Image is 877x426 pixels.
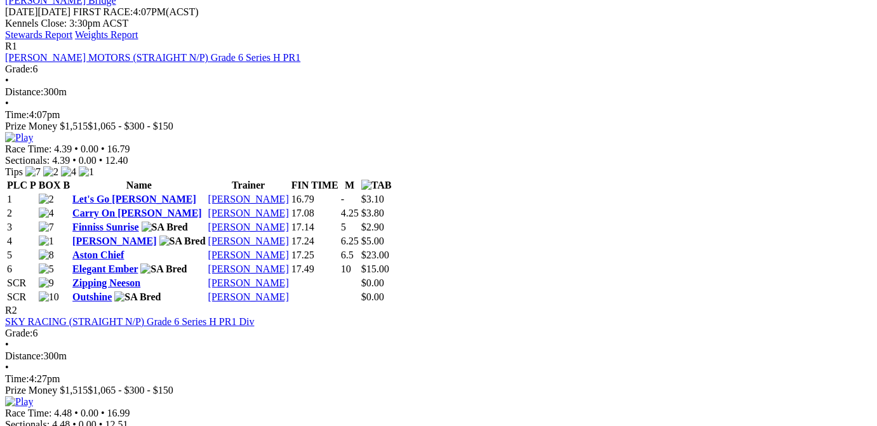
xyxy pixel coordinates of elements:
td: 2 [6,207,37,220]
span: • [74,408,78,418]
span: 0.00 [81,143,98,154]
a: Finniss Sunrise [72,222,138,232]
th: Trainer [208,179,290,192]
img: 1 [79,166,94,178]
span: 4.39 [52,155,70,166]
td: 17.49 [291,263,339,276]
td: 17.24 [291,235,339,248]
img: 9 [39,277,54,289]
text: 4.25 [341,208,359,218]
span: $15.00 [361,263,389,274]
div: Prize Money $1,515 [5,121,872,132]
td: 17.14 [291,221,339,234]
span: R1 [5,41,17,51]
span: $3.80 [361,208,384,218]
span: Time: [5,109,29,120]
span: Tips [5,166,23,177]
span: Time: [5,373,29,384]
span: Sectionals: [5,155,50,166]
span: FIRST RACE: [73,6,133,17]
img: 7 [25,166,41,178]
img: TAB [361,180,392,191]
a: [PERSON_NAME] [208,277,289,288]
a: Stewards Report [5,29,72,40]
img: SA Bred [140,263,187,275]
img: 10 [39,291,59,303]
span: • [99,155,103,166]
td: SCR [6,291,37,303]
img: 2 [43,166,58,178]
img: 4 [61,166,76,178]
img: 2 [39,194,54,205]
span: $23.00 [361,250,389,260]
span: $5.00 [361,236,384,246]
div: 300m [5,86,872,98]
a: Aston Chief [72,250,124,260]
span: • [5,362,9,373]
img: 1 [39,236,54,247]
a: [PERSON_NAME] [208,236,289,246]
span: 16.79 [107,143,130,154]
span: Race Time: [5,143,51,154]
td: 17.25 [291,249,339,262]
img: Play [5,132,33,143]
text: 10 [341,263,351,274]
td: 16.79 [291,193,339,206]
a: Zipping Neeson [72,277,140,288]
a: [PERSON_NAME] [208,263,289,274]
span: $3.10 [361,194,384,204]
span: BOX [39,180,61,190]
a: [PERSON_NAME] [72,236,156,246]
span: Grade: [5,328,33,338]
td: 4 [6,235,37,248]
span: B [63,180,70,190]
span: Race Time: [5,408,51,418]
img: 5 [39,263,54,275]
th: Name [72,179,206,192]
img: 7 [39,222,54,233]
span: $0.00 [361,277,384,288]
div: Kennels Close: 3:30pm ACST [5,18,872,29]
td: 6 [6,263,37,276]
span: $1,065 - $300 - $150 [88,385,173,396]
span: $1,065 - $300 - $150 [88,121,173,131]
div: 6 [5,328,872,339]
span: [DATE] [5,6,70,17]
span: 12.40 [105,155,128,166]
img: 4 [39,208,54,219]
span: Distance: [5,86,43,97]
span: R2 [5,305,17,316]
div: 6 [5,63,872,75]
a: Elegant Ember [72,263,138,274]
span: Distance: [5,350,43,361]
span: • [5,98,9,109]
div: 300m [5,350,872,362]
div: Prize Money $1,515 [5,385,872,396]
span: $0.00 [361,291,384,302]
img: Play [5,396,33,408]
text: 6.25 [341,236,359,246]
span: 0.00 [79,155,97,166]
a: Carry On [PERSON_NAME] [72,208,202,218]
span: 4.39 [54,143,72,154]
th: M [340,179,359,192]
img: 8 [39,250,54,261]
td: 1 [6,193,37,206]
text: 6.5 [341,250,354,260]
td: SCR [6,277,37,290]
span: $2.90 [361,222,384,232]
div: 4:27pm [5,373,872,385]
td: 17.08 [291,207,339,220]
span: 4:07PM(ACST) [73,6,199,17]
span: 4.48 [54,408,72,418]
span: • [101,408,105,418]
span: Grade: [5,63,33,74]
span: • [74,143,78,154]
a: [PERSON_NAME] [208,222,289,232]
img: SA Bred [142,222,188,233]
a: Outshine [72,291,112,302]
a: [PERSON_NAME] [208,194,289,204]
span: • [101,143,105,154]
a: Weights Report [75,29,138,40]
a: [PERSON_NAME] [208,291,289,302]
